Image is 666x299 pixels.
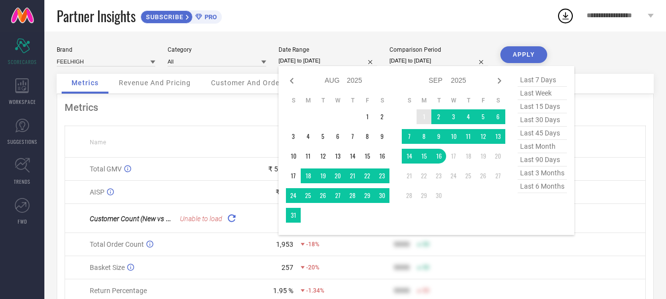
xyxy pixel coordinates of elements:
td: Sat Aug 23 2025 [375,168,389,183]
td: Fri Sep 19 2025 [476,149,491,164]
td: Tue Aug 05 2025 [315,129,330,144]
span: 50 [422,241,429,248]
td: Thu Sep 11 2025 [461,129,476,144]
div: Category [168,46,266,53]
input: Select comparison period [389,56,488,66]
th: Sunday [286,97,301,104]
td: Fri Sep 05 2025 [476,109,491,124]
span: 50 [422,264,429,271]
span: SUGGESTIONS [7,138,37,145]
td: Wed Sep 03 2025 [446,109,461,124]
td: Sun Sep 14 2025 [402,149,417,164]
div: 9999 [394,287,410,295]
span: last 45 days [518,127,567,140]
td: Tue Aug 12 2025 [315,149,330,164]
span: SCORECARDS [8,58,37,66]
td: Tue Aug 19 2025 [315,168,330,183]
span: PRO [202,13,217,21]
div: Reload "Customer Count (New vs Repeat) " [225,211,239,225]
div: ₹ 5.02 L [268,165,293,173]
span: Metrics [71,79,99,87]
span: last 30 days [518,113,567,127]
span: -1.34% [306,287,324,294]
td: Mon Sep 22 2025 [417,168,431,183]
td: Wed Aug 27 2025 [330,188,345,203]
span: -20% [306,264,319,271]
span: Return Percentage [90,287,147,295]
td: Fri Aug 08 2025 [360,129,375,144]
td: Sat Sep 20 2025 [491,149,505,164]
td: Fri Aug 15 2025 [360,149,375,164]
div: ₹ 244 [276,188,293,196]
td: Sat Sep 27 2025 [491,168,505,183]
div: Comparison Period [389,46,488,53]
td: Sat Sep 06 2025 [491,109,505,124]
td: Tue Sep 02 2025 [431,109,446,124]
td: Fri Aug 22 2025 [360,168,375,183]
div: 9999 [394,264,410,271]
span: last 6 months [518,180,567,193]
th: Wednesday [446,97,461,104]
td: Thu Aug 14 2025 [345,149,360,164]
span: Customer And Orders [211,79,286,87]
div: 1.95 % [273,287,293,295]
div: Metrics [65,101,646,113]
span: Customer Count (New vs Repeat) [90,214,188,223]
td: Tue Sep 30 2025 [431,188,446,203]
th: Monday [301,97,315,104]
th: Friday [360,97,375,104]
td: Sun Sep 07 2025 [402,129,417,144]
span: Unable to load [180,215,222,223]
span: AISP [90,188,105,196]
td: Sat Aug 02 2025 [375,109,389,124]
td: Wed Sep 24 2025 [446,168,461,183]
td: Tue Aug 26 2025 [315,188,330,203]
span: last 3 months [518,166,567,180]
td: Sun Aug 10 2025 [286,149,301,164]
div: Open download list [557,7,574,25]
span: Basket Size [90,264,125,271]
div: Next month [493,75,505,87]
span: FWD [18,218,27,225]
span: Partner Insights [57,6,136,26]
td: Fri Sep 26 2025 [476,168,491,183]
td: Thu Sep 04 2025 [461,109,476,124]
td: Tue Sep 09 2025 [431,129,446,144]
td: Fri Aug 29 2025 [360,188,375,203]
th: Friday [476,97,491,104]
span: last week [518,87,567,100]
span: Total Order Count [90,240,144,248]
td: Wed Aug 13 2025 [330,149,345,164]
a: SUBSCRIBEPRO [140,8,222,24]
th: Saturday [375,97,389,104]
span: last 15 days [518,100,567,113]
td: Sun Sep 28 2025 [402,188,417,203]
td: Sun Sep 21 2025 [402,168,417,183]
td: Fri Aug 01 2025 [360,109,375,124]
td: Mon Sep 15 2025 [417,149,431,164]
span: TRENDS [14,178,31,185]
th: Monday [417,97,431,104]
td: Wed Sep 17 2025 [446,149,461,164]
td: Mon Sep 29 2025 [417,188,431,203]
td: Mon Sep 08 2025 [417,129,431,144]
td: Tue Sep 23 2025 [431,168,446,183]
td: Sun Aug 03 2025 [286,129,301,144]
th: Wednesday [330,97,345,104]
td: Fri Sep 12 2025 [476,129,491,144]
th: Sunday [402,97,417,104]
td: Sat Aug 09 2025 [375,129,389,144]
td: Mon Aug 11 2025 [301,149,315,164]
span: Revenue And Pricing [119,79,191,87]
div: Brand [57,46,155,53]
span: 50 [422,287,429,294]
td: Sun Aug 31 2025 [286,208,301,223]
td: Sun Aug 24 2025 [286,188,301,203]
td: Thu Aug 21 2025 [345,168,360,183]
div: 1,953 [276,240,293,248]
td: Sat Aug 16 2025 [375,149,389,164]
td: Wed Sep 10 2025 [446,129,461,144]
th: Tuesday [315,97,330,104]
div: Date Range [279,46,377,53]
span: -18% [306,241,319,248]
